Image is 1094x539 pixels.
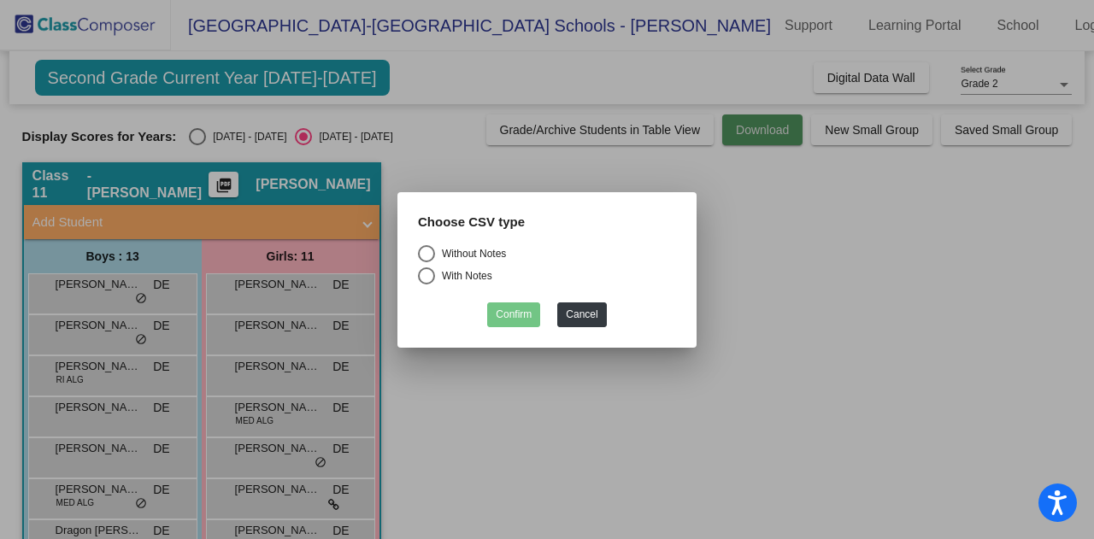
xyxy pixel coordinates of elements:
[418,213,525,232] label: Choose CSV type
[418,244,676,289] mat-radio-group: Select an option
[557,302,606,326] button: Cancel
[435,267,492,283] div: With Notes
[487,302,540,326] button: Confirm
[435,245,506,261] div: Without Notes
